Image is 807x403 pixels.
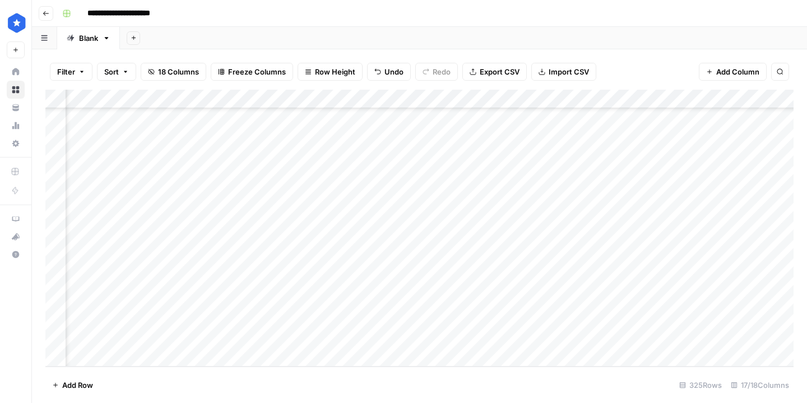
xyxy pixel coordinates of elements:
[79,33,98,44] div: Blank
[7,99,25,117] a: Your Data
[7,13,27,33] img: ConsumerAffairs Logo
[45,376,100,394] button: Add Row
[50,63,92,81] button: Filter
[7,9,25,37] button: Workspace: ConsumerAffairs
[675,376,726,394] div: 325 Rows
[7,135,25,152] a: Settings
[298,63,363,81] button: Row Height
[57,27,120,49] a: Blank
[62,379,93,391] span: Add Row
[716,66,759,77] span: Add Column
[384,66,403,77] span: Undo
[141,63,206,81] button: 18 Columns
[315,66,355,77] span: Row Height
[211,63,293,81] button: Freeze Columns
[531,63,596,81] button: Import CSV
[228,66,286,77] span: Freeze Columns
[7,228,24,245] div: What's new?
[699,63,767,81] button: Add Column
[7,228,25,245] button: What's new?
[726,376,794,394] div: 17/18 Columns
[462,63,527,81] button: Export CSV
[7,210,25,228] a: AirOps Academy
[104,66,119,77] span: Sort
[97,63,136,81] button: Sort
[7,117,25,135] a: Usage
[158,66,199,77] span: 18 Columns
[367,63,411,81] button: Undo
[480,66,520,77] span: Export CSV
[7,245,25,263] button: Help + Support
[7,63,25,81] a: Home
[415,63,458,81] button: Redo
[433,66,451,77] span: Redo
[549,66,589,77] span: Import CSV
[57,66,75,77] span: Filter
[7,81,25,99] a: Browse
